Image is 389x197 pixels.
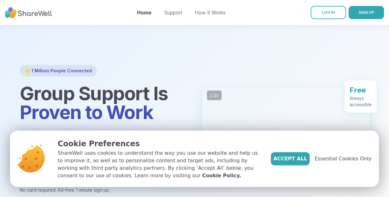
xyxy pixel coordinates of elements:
p: ShareWell uses cookies to understand the way you use our website and help us to improve it, as we... [58,149,261,179]
div: Free [350,85,372,95]
a: Cookie Policy. [202,172,241,179]
button: Accept All [271,152,310,165]
span: Essential Cookies Only [315,155,371,163]
a: How It Works [195,9,226,16]
img: ShareWell Nav Logo [5,4,52,21]
a: Support [164,9,182,16]
div: Always accessible [350,95,372,108]
a: Home [137,9,151,16]
div: 🌟 1 Million People Connected [20,65,97,76]
span: SIGN UP [359,10,374,15]
span: Accept All [273,155,307,163]
p: Join hundreds of free, live online support groups each week. [20,129,187,149]
span: Proven to Work [20,101,153,123]
a: LOG IN [311,6,346,19]
h1: Group Support Is [20,84,187,122]
p: Cookie Preferences [58,138,261,149]
p: No card required. Ad-free. 1 minute sign up. [20,187,187,193]
span: LOG IN [322,10,335,15]
button: SIGN UP [349,6,384,19]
